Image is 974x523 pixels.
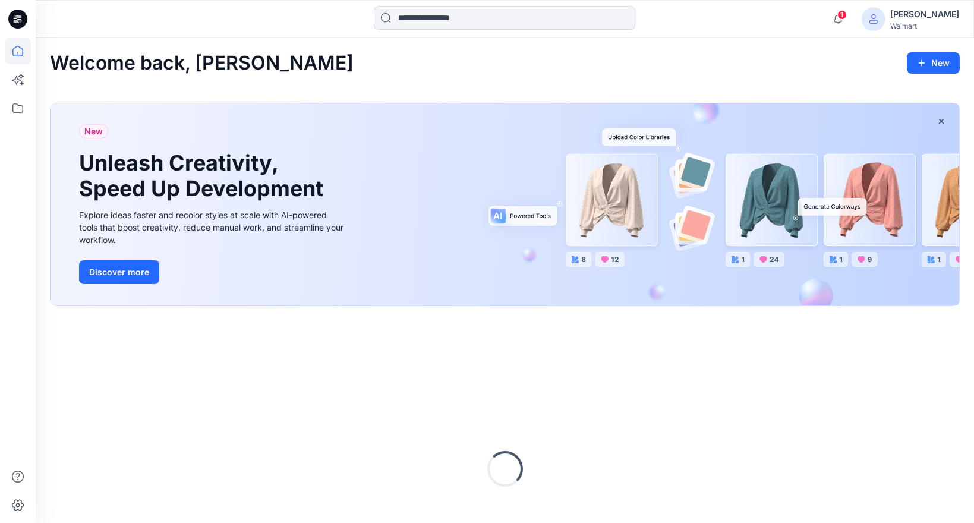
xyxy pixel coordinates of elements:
[890,21,959,30] div: Walmart
[837,10,847,20] span: 1
[907,52,960,74] button: New
[869,14,878,24] svg: avatar
[890,7,959,21] div: [PERSON_NAME]
[79,150,329,201] h1: Unleash Creativity, Speed Up Development
[79,260,346,284] a: Discover more
[50,52,354,74] h2: Welcome back, [PERSON_NAME]
[79,209,346,246] div: Explore ideas faster and recolor styles at scale with AI-powered tools that boost creativity, red...
[84,124,103,138] span: New
[79,260,159,284] button: Discover more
